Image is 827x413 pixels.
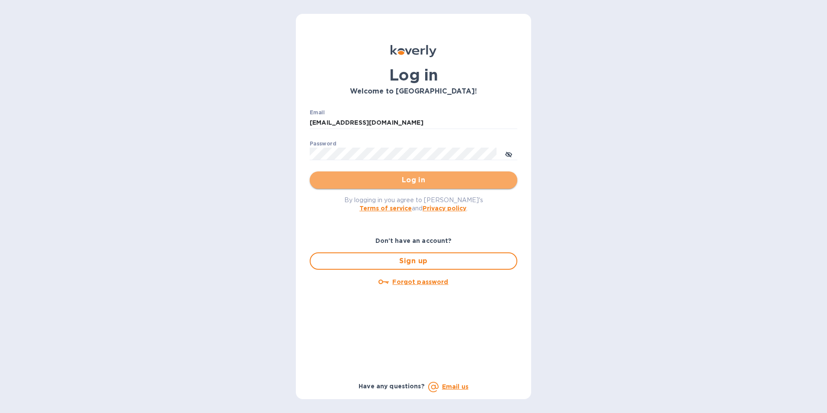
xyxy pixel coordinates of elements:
[317,175,510,185] span: Log in
[359,383,425,390] b: Have any questions?
[359,205,412,212] a: Terms of service
[310,66,517,84] h1: Log in
[392,278,448,285] u: Forgot password
[310,87,517,96] h3: Welcome to [GEOGRAPHIC_DATA]!
[310,141,336,146] label: Password
[442,383,468,390] a: Email us
[344,197,483,212] span: By logging in you agree to [PERSON_NAME]'s and .
[310,171,517,189] button: Log in
[310,252,517,270] button: Sign up
[375,237,452,244] b: Don't have an account?
[310,110,325,115] label: Email
[391,45,436,57] img: Koverly
[423,205,466,212] a: Privacy policy
[310,116,517,129] input: Enter email address
[317,256,510,266] span: Sign up
[500,145,517,162] button: toggle password visibility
